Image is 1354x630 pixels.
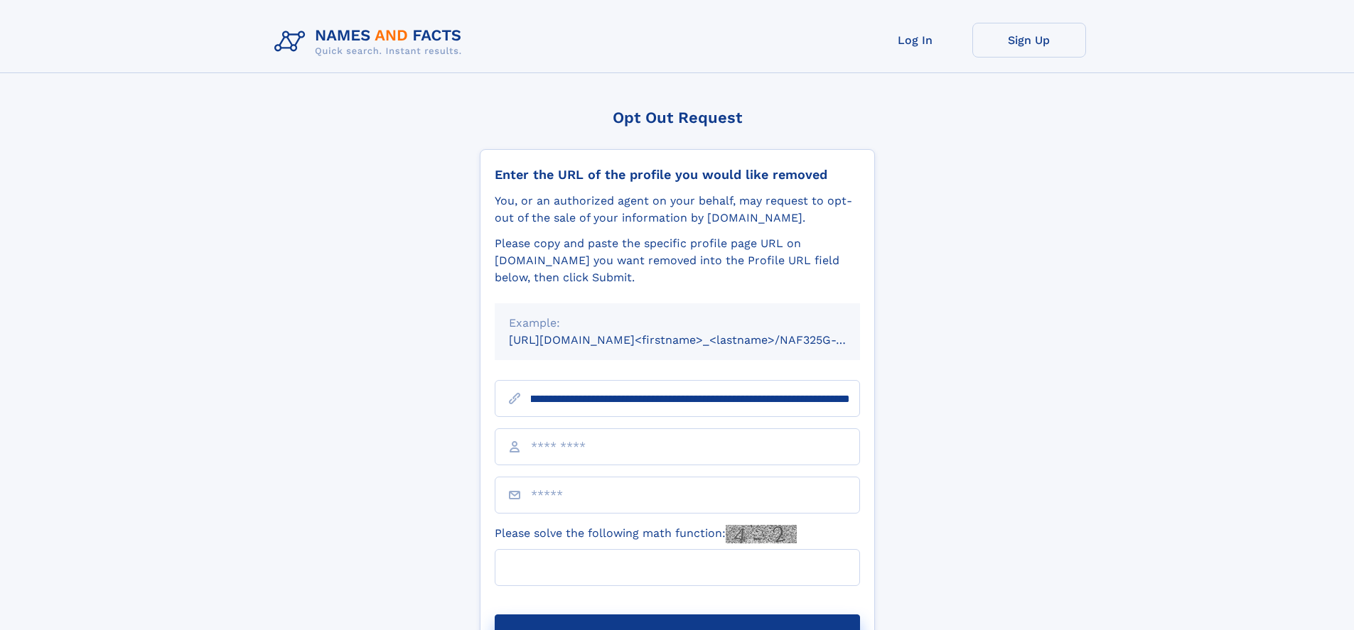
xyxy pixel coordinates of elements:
[859,23,972,58] a: Log In
[495,525,797,543] label: Please solve the following math function:
[495,167,860,183] div: Enter the URL of the profile you would like removed
[495,235,860,286] div: Please copy and paste the specific profile page URL on [DOMAIN_NAME] you want removed into the Pr...
[972,23,1086,58] a: Sign Up
[509,333,887,347] small: [URL][DOMAIN_NAME]<firstname>_<lastname>/NAF325G-xxxxxxxx
[509,315,846,332] div: Example:
[269,23,473,61] img: Logo Names and Facts
[495,192,860,227] div: You, or an authorized agent on your behalf, may request to opt-out of the sale of your informatio...
[480,109,875,126] div: Opt Out Request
